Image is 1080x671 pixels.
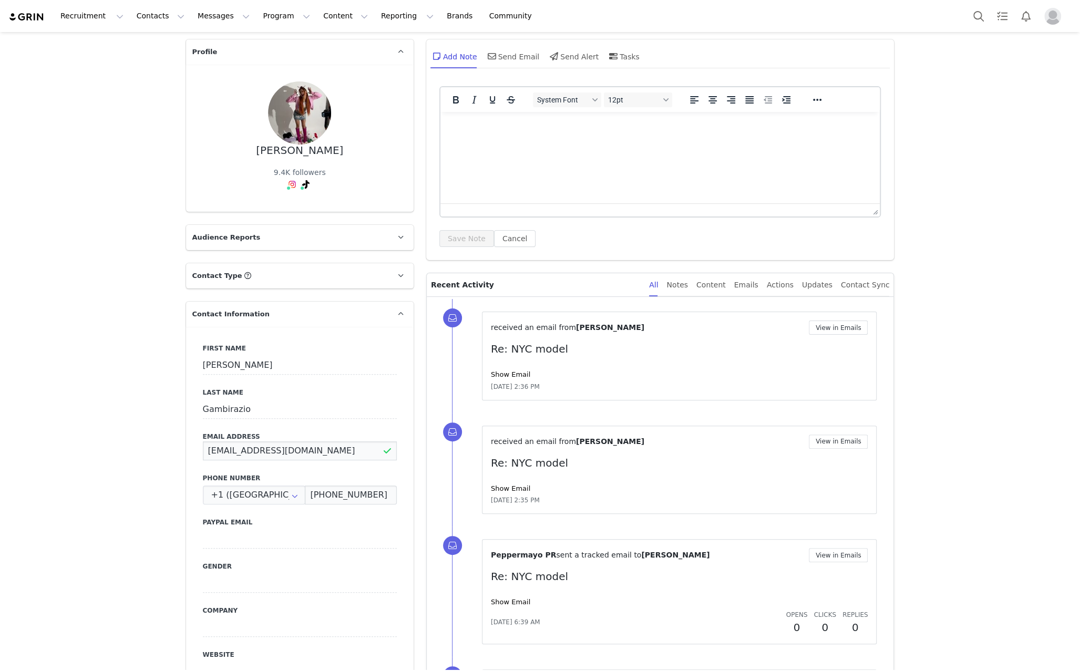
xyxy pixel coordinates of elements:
p: Re: NYC model [491,341,868,357]
label: Company [203,606,397,615]
span: Opens [786,611,808,618]
button: Contacts [130,4,191,28]
span: [PERSON_NAME] [576,437,644,446]
span: [DATE] 6:39 AM [491,617,540,627]
button: Align center [704,92,722,107]
button: Content [317,4,374,28]
img: d430f692-c85c-41a0-b3da-8f4128c6f6da.jpg [268,81,331,144]
button: Underline [484,92,501,107]
button: Reporting [375,4,440,28]
span: received an email from [491,437,576,446]
button: Profile [1038,8,1072,25]
div: [PERSON_NAME] [256,144,343,157]
span: Replies [842,611,868,618]
button: Messages [191,4,256,28]
span: sent a tracked email to [556,551,641,559]
div: Emails [734,273,758,297]
span: Profile [192,47,218,57]
h2: 0 [814,620,836,635]
label: Phone Number [203,473,397,483]
div: United States [203,486,306,504]
button: Bold [447,92,465,107]
span: Contact Information [192,309,270,319]
div: Add Note [430,44,477,69]
button: Fonts [533,92,601,107]
a: Brands [440,4,482,28]
a: Tasks [991,4,1014,28]
button: Increase indent [777,92,795,107]
button: Align left [685,92,703,107]
span: [PERSON_NAME] [641,551,709,559]
button: Font sizes [604,92,672,107]
span: [DATE] 2:35 PM [491,495,540,505]
input: Country [203,486,306,504]
a: Show Email [491,484,530,492]
span: 12pt [608,96,660,104]
div: Content [696,273,726,297]
button: View in Emails [809,321,868,335]
div: Updates [802,273,832,297]
button: Decrease indent [759,92,777,107]
button: Recruitment [54,4,130,28]
div: Press the Up and Down arrow keys to resize the editor. [869,204,880,216]
div: Notes [666,273,687,297]
button: Justify [740,92,758,107]
span: Clicks [814,611,836,618]
img: grin logo [8,12,45,22]
button: Strikethrough [502,92,520,107]
label: Website [203,650,397,659]
label: Last Name [203,388,397,397]
label: First Name [203,344,397,353]
span: Contact Type [192,271,242,281]
label: Paypal Email [203,518,397,527]
button: View in Emails [809,548,868,562]
div: Actions [767,273,794,297]
a: Community [483,4,543,28]
span: Peppermayo PR [491,551,556,559]
span: [DATE] 2:36 PM [491,382,540,391]
div: Contact Sync [841,273,890,297]
input: (XXX) XXX-XXXX [305,486,396,504]
div: All [649,273,658,297]
div: Send Email [486,44,540,69]
button: Italic [465,92,483,107]
button: Reveal or hide additional toolbar items [808,92,826,107]
div: Send Alert [548,44,599,69]
iframe: Rich Text Area [440,112,880,203]
span: received an email from [491,323,576,332]
div: 9.4K followers [274,167,326,178]
img: instagram.svg [288,180,296,189]
span: System Font [537,96,589,104]
button: Program [256,4,316,28]
label: Email Address [203,432,397,441]
div: Tasks [607,44,640,69]
img: placeholder-profile.jpg [1044,8,1061,25]
a: Show Email [491,370,530,378]
span: Audience Reports [192,232,261,243]
button: Cancel [494,230,536,247]
p: Re: NYC model [491,455,868,471]
button: Align right [722,92,740,107]
p: Re: NYC model [491,569,868,584]
h2: 0 [842,620,868,635]
input: Email Address [203,441,397,460]
label: Gender [203,562,397,571]
button: View in Emails [809,435,868,449]
button: Search [967,4,990,28]
p: Recent Activity [431,273,641,296]
a: Show Email [491,598,530,606]
span: [PERSON_NAME] [576,323,644,332]
button: Save Note [439,230,494,247]
h2: 0 [786,620,808,635]
button: Notifications [1014,4,1037,28]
